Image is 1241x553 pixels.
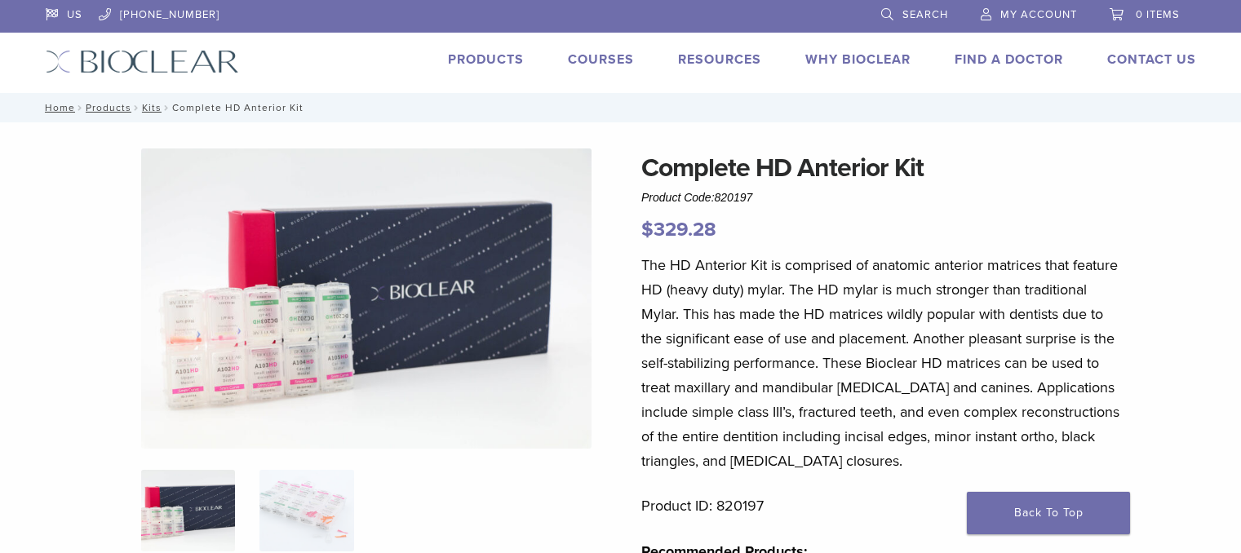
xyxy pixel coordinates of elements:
[131,104,142,112] span: /
[715,191,753,204] span: 820197
[40,102,75,113] a: Home
[641,493,1121,518] p: Product ID: 820197
[805,51,911,68] a: Why Bioclear
[678,51,761,68] a: Resources
[641,218,716,241] bdi: 329.28
[641,191,752,204] span: Product Code:
[259,470,353,551] img: Complete HD Anterior Kit - Image 2
[641,148,1121,188] h1: Complete HD Anterior Kit
[448,51,524,68] a: Products
[162,104,172,112] span: /
[141,470,235,551] img: IMG_8088-1-324x324.jpg
[641,218,654,241] span: $
[142,102,162,113] a: Kits
[1000,8,1077,21] span: My Account
[641,253,1121,473] p: The HD Anterior Kit is comprised of anatomic anterior matrices that feature HD (heavy duty) mylar...
[955,51,1063,68] a: Find A Doctor
[902,8,948,21] span: Search
[46,50,239,73] img: Bioclear
[1107,51,1196,68] a: Contact Us
[75,104,86,112] span: /
[1136,8,1180,21] span: 0 items
[967,492,1130,534] a: Back To Top
[141,148,592,449] img: IMG_8088 (1)
[568,51,634,68] a: Courses
[86,102,131,113] a: Products
[33,93,1208,122] nav: Complete HD Anterior Kit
